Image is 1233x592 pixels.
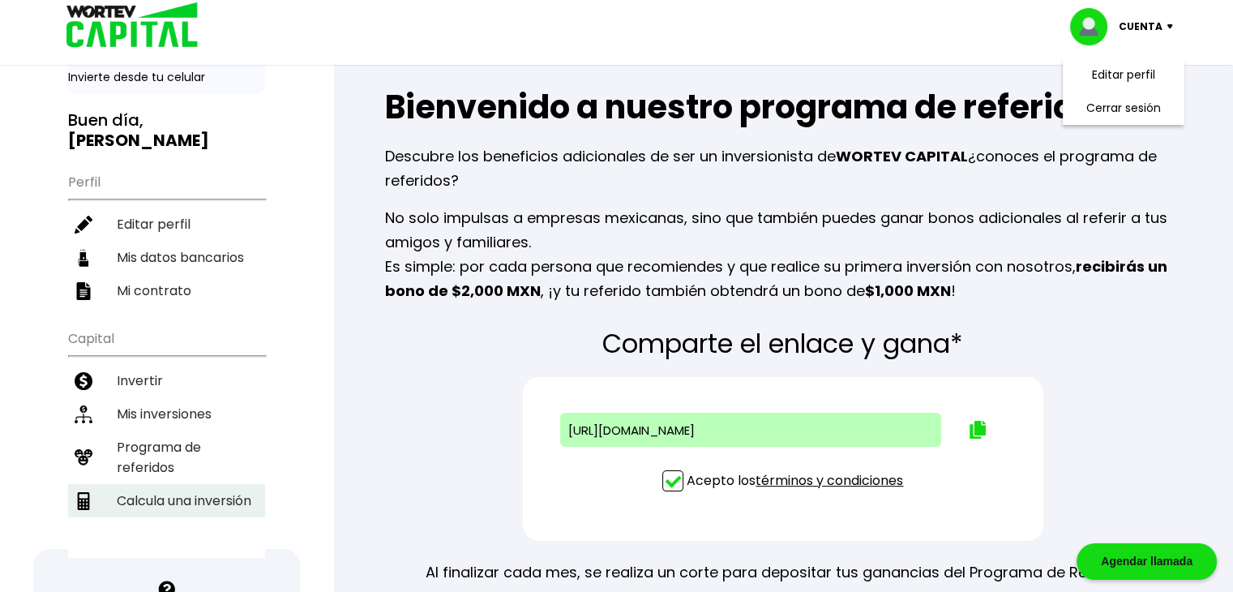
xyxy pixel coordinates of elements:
[68,208,265,241] a: Editar perfil
[75,282,92,300] img: contrato-icon.f2db500c.svg
[385,144,1181,193] p: Descubre los beneficios adicionales de ser un inversionista de ¿conoces el programa de referidos?
[68,274,265,307] a: Mi contrato
[68,110,265,151] h3: Buen día,
[68,484,265,517] a: Calcula una inversión
[836,146,968,166] b: WORTEV CAPITAL
[68,397,265,431] a: Mis inversiones
[68,364,265,397] a: Invertir
[1077,543,1217,580] div: Agendar llamada
[75,249,92,267] img: datos-icon.10cf9172.svg
[1119,15,1162,39] p: Cuenta
[68,69,265,86] p: Invierte desde tu celular
[68,431,265,484] a: Programa de referidos
[687,470,903,491] p: Acepto los
[68,320,265,558] ul: Capital
[75,372,92,390] img: invertir-icon.b3b967d7.svg
[602,329,963,358] p: Comparte el enlace y gana*
[75,448,92,466] img: recomiendanos-icon.9b8e9327.svg
[68,241,265,274] a: Mis datos bancarios
[756,471,903,490] a: términos y condiciones
[1162,24,1184,29] img: icon-down
[865,281,951,301] b: $1,000 MXN
[75,216,92,234] img: editar-icon.952d3147.svg
[68,129,209,152] b: [PERSON_NAME]
[385,206,1181,303] p: No solo impulsas a empresas mexicanas, sino que también puedes ganar bonos adicionales al referir...
[1070,8,1119,45] img: profile-image
[75,405,92,423] img: inversiones-icon.6695dc30.svg
[426,560,1141,585] p: Al finalizar cada mes, se realiza un corte para depositar tus ganancias del Programa de Referidos.
[68,164,265,307] ul: Perfil
[75,492,92,510] img: calculadora-icon.17d418c4.svg
[1059,92,1188,125] li: Cerrar sesión
[385,83,1181,131] h1: Bienvenido a nuestro programa de referidos
[1092,66,1155,84] a: Editar perfil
